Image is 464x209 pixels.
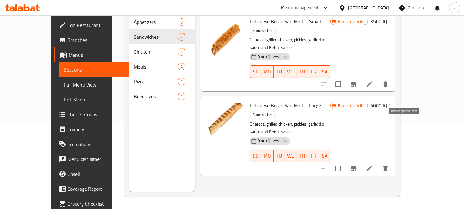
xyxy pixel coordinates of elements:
[134,63,178,70] span: Meals
[54,107,129,122] a: Choice Groups
[134,93,178,100] span: Beverages
[336,19,368,24] span: Branch specific
[54,122,129,137] a: Coupons
[64,96,124,103] span: Edit Menu
[129,29,196,44] div: Sandwiches2
[281,4,319,11] div: Menu-management
[253,67,259,76] span: SU
[178,79,185,85] span: 2
[370,17,390,26] h6: 3500 IQD
[178,63,185,70] div: items
[250,120,330,136] p: Charcoal grilled chicken, pickles, garlic dip sauce and Beirut sauce
[250,17,321,26] span: Lebanese Bread Sandwich - Small
[274,150,285,162] button: TU
[264,151,271,160] span: MO
[287,67,295,76] span: WE
[129,74,196,89] div: Rizo2
[378,77,393,91] button: delete
[378,161,393,176] button: delete
[129,12,196,106] nav: Menu sections
[64,66,124,73] span: Sections
[178,48,185,56] div: items
[59,62,129,77] a: Sections
[54,47,129,62] a: Menus
[178,78,185,85] div: items
[54,181,129,196] a: Coverage Report
[250,101,321,110] span: Lebanese Bread Sandwich - Large
[250,36,330,51] p: Charcoal grilled chicken, pickles, garlic dip sauce and Beirut sauce
[370,101,390,110] h6: 6000 IQD
[54,152,129,167] a: Menu disclaimer
[54,33,129,47] a: Branches
[319,150,330,162] button: SA
[67,21,124,29] span: Edit Restaurant
[276,67,282,76] span: TU
[54,167,129,181] a: Upsell
[322,151,328,160] span: SA
[250,111,276,118] span: Sandwiches
[285,150,297,162] button: WE
[346,161,361,176] button: Branch-specific-item
[129,44,196,59] div: Chicken3
[332,78,345,91] span: Select to update
[67,200,124,207] span: Grocery Checklist
[250,27,276,34] span: Sandwiches
[54,137,129,152] a: Promotions
[300,151,306,160] span: TH
[178,94,185,100] span: 4
[453,4,456,11] span: k
[134,33,178,41] div: Sandwiches
[67,170,124,178] span: Upsell
[287,151,295,160] span: WE
[67,36,124,44] span: Branches
[67,111,124,118] span: Choice Groups
[311,67,317,76] span: FR
[178,34,185,40] span: 2
[134,78,178,85] span: Rizo
[264,67,271,76] span: MO
[346,77,361,91] button: Branch-specific-item
[336,103,368,109] span: Branch specific
[205,101,245,141] img: Lebanese Bread Sandwich - Large
[59,77,129,92] a: Full Menu View
[322,67,328,76] span: SA
[134,48,178,56] span: Chicken
[308,65,319,78] button: FR
[129,15,196,29] div: Appetizers9
[276,151,282,160] span: TU
[64,81,124,88] span: Full Menu View
[178,33,185,41] div: items
[67,140,124,148] span: Promotions
[255,138,290,144] span: [DATE] 12:58 PM
[297,65,308,78] button: TH
[54,18,129,33] a: Edit Restaurant
[69,51,124,59] span: Menus
[332,162,345,175] span: Select to update
[274,65,285,78] button: TU
[67,126,124,133] span: Coupons
[129,89,196,104] div: Beverages4
[261,150,274,162] button: MO
[67,155,124,163] span: Menu disclaimer
[300,67,306,76] span: TH
[134,18,178,26] span: Appetizers
[205,17,245,57] img: Lebanese Bread Sandwich - Small
[261,65,274,78] button: MO
[67,185,124,193] span: Coverage Report
[255,54,290,60] span: [DATE] 12:58 PM
[348,4,389,11] div: [GEOGRAPHIC_DATA]
[250,150,261,162] button: SU
[297,150,308,162] button: TH
[253,151,259,160] span: SU
[285,65,297,78] button: WE
[250,65,261,78] button: SU
[178,93,185,100] div: items
[311,151,317,160] span: FR
[59,92,129,107] a: Edit Menu
[366,80,373,88] a: Edit menu item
